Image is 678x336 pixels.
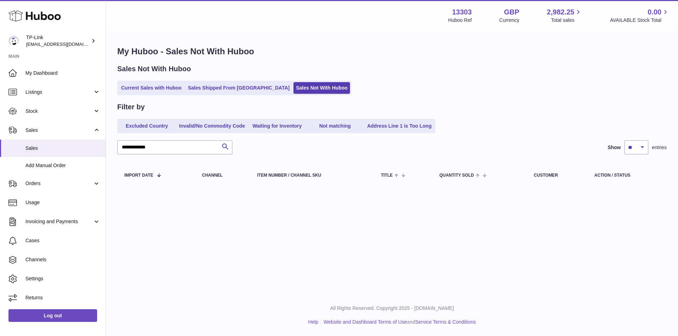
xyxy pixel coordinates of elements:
div: Huboo Ref [448,17,472,24]
span: Import date [124,173,153,178]
a: Sales Not With Huboo [293,82,350,94]
label: Show [608,144,621,151]
h2: Filter by [117,102,145,112]
span: 0.00 [648,7,661,17]
div: Item Number / Channel SKU [257,173,367,178]
img: gaby.chen@tp-link.com [8,36,19,46]
span: Listings [25,89,93,96]
a: Log out [8,309,97,322]
span: Sales [25,127,93,134]
a: Help [308,319,319,325]
span: My Dashboard [25,70,100,77]
span: Returns [25,294,100,301]
span: Total sales [551,17,582,24]
a: Not matching [307,120,363,132]
strong: 13303 [452,7,472,17]
a: Website and Dashboard Terms of Use [323,319,407,325]
span: 2,982.25 [547,7,575,17]
strong: GBP [504,7,519,17]
span: Usage [25,199,100,206]
div: Currency [499,17,519,24]
span: Title [381,173,393,178]
span: Sales [25,145,100,152]
h1: My Huboo - Sales Not With Huboo [117,46,667,57]
a: 2,982.25 Total sales [547,7,583,24]
li: and [321,319,476,325]
div: TP-Link [26,34,90,48]
span: Invoicing and Payments [25,218,93,225]
div: Customer [534,173,580,178]
a: Sales Shipped From [GEOGRAPHIC_DATA] [185,82,292,94]
a: 0.00 AVAILABLE Stock Total [610,7,670,24]
span: Channels [25,256,100,263]
div: Action / Status [594,173,660,178]
span: Settings [25,275,100,282]
span: Stock [25,108,93,115]
a: Excluded Country [119,120,175,132]
div: Channel [202,173,243,178]
a: Invalid/No Commodity Code [177,120,248,132]
a: Address Line 1 is Too Long [365,120,434,132]
span: Quantity Sold [439,173,474,178]
span: entries [652,144,667,151]
span: Orders [25,180,93,187]
span: Add Manual Order [25,162,100,169]
span: Cases [25,237,100,244]
p: All Rights Reserved. Copyright 2025 - [DOMAIN_NAME] [112,305,672,312]
span: [EMAIL_ADDRESS][DOMAIN_NAME] [26,41,104,47]
a: Service Terms & Conditions [415,319,476,325]
a: Current Sales with Huboo [119,82,184,94]
h2: Sales Not With Huboo [117,64,191,74]
span: AVAILABLE Stock Total [610,17,670,24]
a: Waiting for Inventory [249,120,305,132]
